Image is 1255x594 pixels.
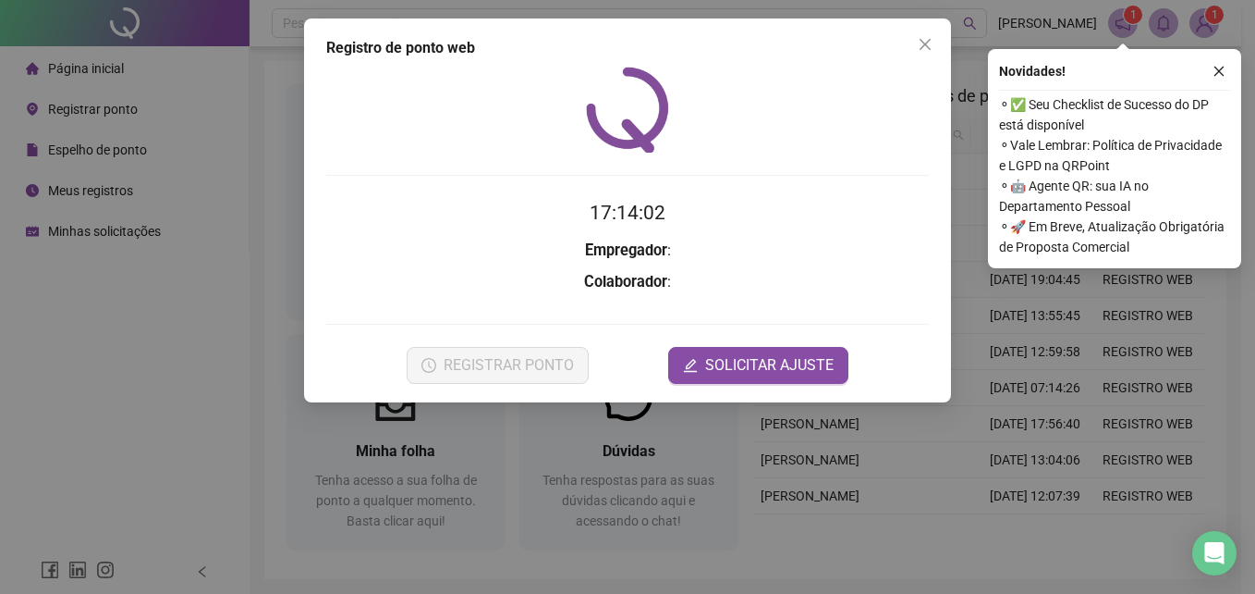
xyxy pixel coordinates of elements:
[705,354,834,377] span: SOLICITAR AJUSTE
[999,61,1066,81] span: Novidades !
[999,135,1230,176] span: ⚬ Vale Lembrar: Política de Privacidade e LGPD na QRPoint
[326,270,929,294] h3: :
[999,94,1230,135] span: ⚬ ✅ Seu Checklist de Sucesso do DP está disponível
[326,37,929,59] div: Registro de ponto web
[585,241,667,259] strong: Empregador
[584,273,667,291] strong: Colaborador
[1192,531,1237,575] div: Open Intercom Messenger
[683,358,698,373] span: edit
[326,239,929,263] h3: :
[918,37,932,52] span: close
[590,202,665,224] time: 17:14:02
[586,67,669,153] img: QRPoint
[910,30,940,59] button: Close
[407,347,589,384] button: REGISTRAR PONTO
[1212,65,1225,78] span: close
[999,217,1230,257] span: ⚬ 🚀 Em Breve, Atualização Obrigatória de Proposta Comercial
[668,347,848,384] button: editSOLICITAR AJUSTE
[999,176,1230,217] span: ⚬ 🤖 Agente QR: sua IA no Departamento Pessoal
